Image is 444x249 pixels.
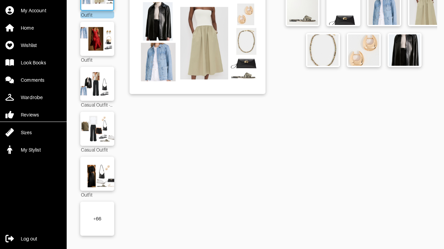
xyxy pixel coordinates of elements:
[348,34,379,66] img: Small Sloping Hinge Hoops
[93,215,102,222] div: + 66
[21,42,37,49] div: Wishlist
[78,25,117,52] img: Outfit Outfit
[80,191,114,198] div: Outfit
[21,111,39,118] div: Reviews
[80,56,114,63] div: Outfit
[389,34,420,66] img: Oversized Leather Jacket
[21,129,32,136] div: Sizes
[21,77,44,83] div: Comments
[307,34,339,66] img: Eliou Enzo Necklace
[78,70,117,97] img: Outfit Casual Outfit - day to night
[21,7,46,14] div: My Account
[80,11,114,18] div: Outfit
[21,235,37,242] div: Log out
[21,59,46,66] div: Look Books
[78,115,117,142] img: Outfit Casual Outfit
[80,146,114,153] div: Casual Outfit
[21,25,34,31] div: Home
[21,94,43,101] div: Wardrobe
[21,146,41,153] div: My Stylist
[78,160,117,187] img: Outfit Outfit
[80,101,114,108] div: Casual Outfit - day to night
